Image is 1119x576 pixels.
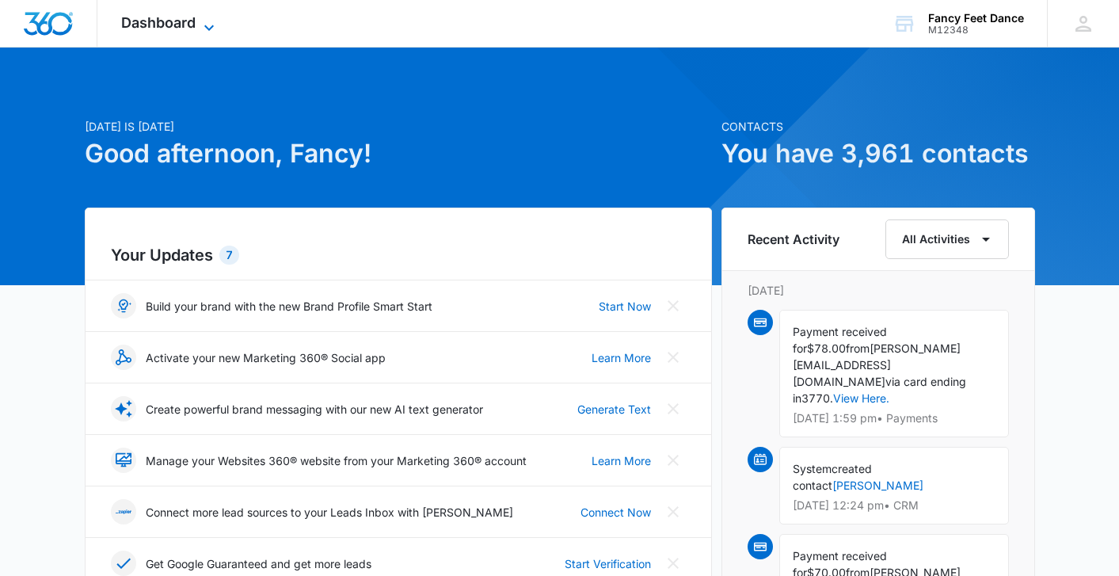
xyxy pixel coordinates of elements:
[793,462,832,475] span: System
[85,118,712,135] p: [DATE] is [DATE]
[807,341,846,355] span: $78.00
[592,349,651,366] a: Learn More
[748,230,839,249] h6: Recent Activity
[885,219,1009,259] button: All Activities
[870,341,961,355] span: [PERSON_NAME]
[793,413,995,424] p: [DATE] 1:59 pm • Payments
[793,358,891,388] span: [EMAIL_ADDRESS][DOMAIN_NAME]
[85,135,712,173] h1: Good afternoon, Fancy!
[146,452,527,469] p: Manage your Websites 360® website from your Marketing 360® account
[832,479,923,492] a: [PERSON_NAME]
[660,293,686,319] button: Close
[660,551,686,576] button: Close
[111,243,686,267] h2: Your Updates
[928,12,1024,25] div: account name
[121,14,196,31] span: Dashboard
[146,401,483,418] p: Create powerful brand messaging with our new AI text generator
[660,499,686,525] button: Close
[565,555,651,572] a: Start Verification
[146,349,386,366] p: Activate your new Marketing 360® Social app
[793,325,887,355] span: Payment received for
[219,246,239,265] div: 7
[846,341,870,355] span: from
[592,452,651,469] a: Learn More
[660,396,686,422] button: Close
[748,282,1009,299] p: [DATE]
[833,391,889,405] a: View Here.
[660,345,686,370] button: Close
[721,135,1035,173] h1: You have 3,961 contacts
[599,298,651,315] a: Start Now
[721,118,1035,135] p: Contacts
[146,298,432,315] p: Build your brand with the new Brand Profile Smart Start
[793,500,995,511] p: [DATE] 12:24 pm • CRM
[146,504,513,521] p: Connect more lead sources to your Leads Inbox with [PERSON_NAME]
[801,391,833,405] span: 3770.
[793,462,872,492] span: created contact
[577,401,651,418] a: Generate Text
[928,25,1024,36] div: account id
[146,555,371,572] p: Get Google Guaranteed and get more leads
[580,504,651,521] a: Connect Now
[660,448,686,473] button: Close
